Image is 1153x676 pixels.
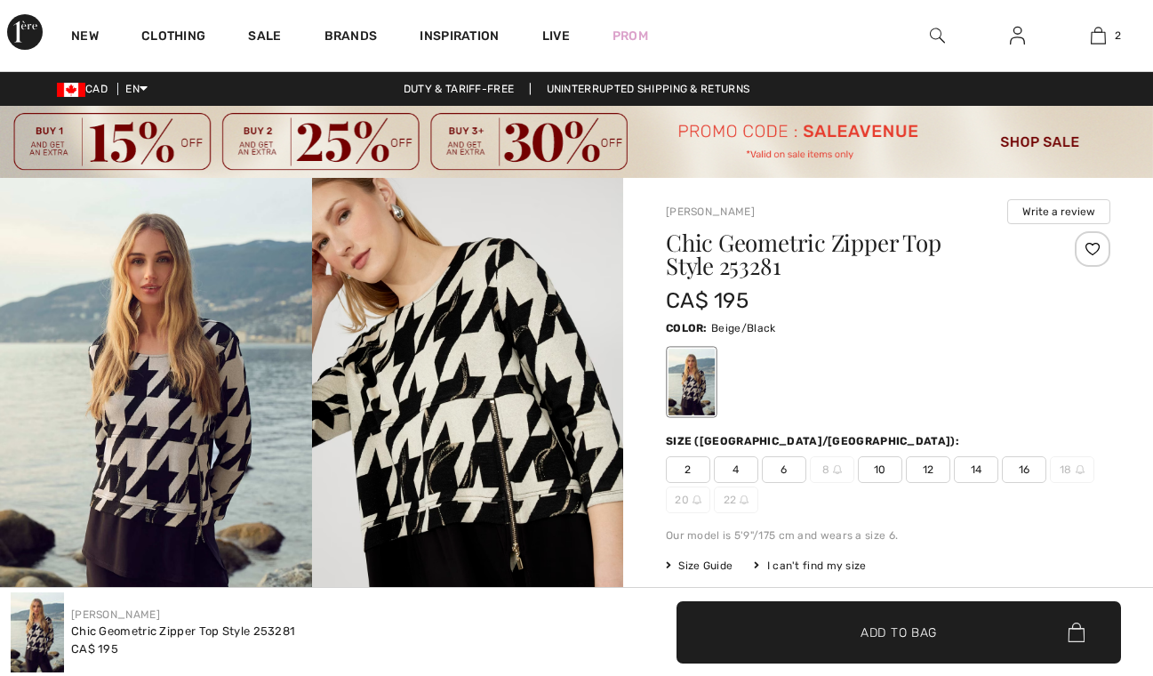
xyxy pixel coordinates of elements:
button: Write a review [1007,199,1110,224]
img: ring-m.svg [1076,465,1085,474]
iframe: Opens a widget where you can chat to one of our agents [1040,543,1135,587]
span: Inspiration [420,28,499,47]
span: Color: [666,322,708,334]
button: Add to Bag [677,601,1121,664]
img: Chic Geometric Zipper Top Style 253281 [11,592,64,672]
span: 18 [1050,456,1094,483]
a: Clothing [141,28,205,47]
img: ring-m.svg [740,495,749,504]
span: EN [125,83,148,95]
span: CA$ 195 [71,642,118,656]
span: Add to Bag [861,623,937,641]
span: 10 [858,456,902,483]
span: 2 [666,456,710,483]
span: 4 [714,456,758,483]
a: Live [542,27,570,45]
img: ring-m.svg [693,495,701,504]
span: 14 [954,456,998,483]
div: Beige/Black [669,349,715,415]
a: [PERSON_NAME] [666,205,755,218]
span: CAD [57,83,115,95]
div: Chic Geometric Zipper Top Style 253281 [71,623,295,640]
img: Bag.svg [1068,623,1085,642]
img: ring-m.svg [833,465,842,474]
img: My Bag [1091,25,1106,46]
span: 22 [714,487,758,513]
span: 20 [666,487,710,513]
div: I can't find my size [754,558,866,574]
img: Canadian Dollar [57,83,85,97]
a: Brands [324,28,378,47]
div: Size ([GEOGRAPHIC_DATA]/[GEOGRAPHIC_DATA]): [666,433,963,449]
a: Sale [248,28,281,47]
span: Size Guide [666,558,733,574]
a: New [71,28,99,47]
h1: Chic Geometric Zipper Top Style 253281 [666,231,1037,278]
span: CA$ 195 [666,288,749,313]
a: 2 [1059,25,1138,46]
span: 12 [906,456,950,483]
span: Beige/Black [711,322,775,334]
img: 1ère Avenue [7,14,43,50]
img: My Info [1010,25,1025,46]
span: 6 [762,456,806,483]
img: Chic Geometric Zipper Top Style 253281. 2 [312,178,624,646]
span: 2 [1115,28,1121,44]
img: search the website [930,25,945,46]
div: Our model is 5'9"/175 cm and wears a size 6. [666,527,1110,543]
a: Prom [613,27,648,45]
a: Sign In [996,25,1039,47]
span: 16 [1002,456,1046,483]
span: 8 [810,456,854,483]
a: [PERSON_NAME] [71,608,160,621]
